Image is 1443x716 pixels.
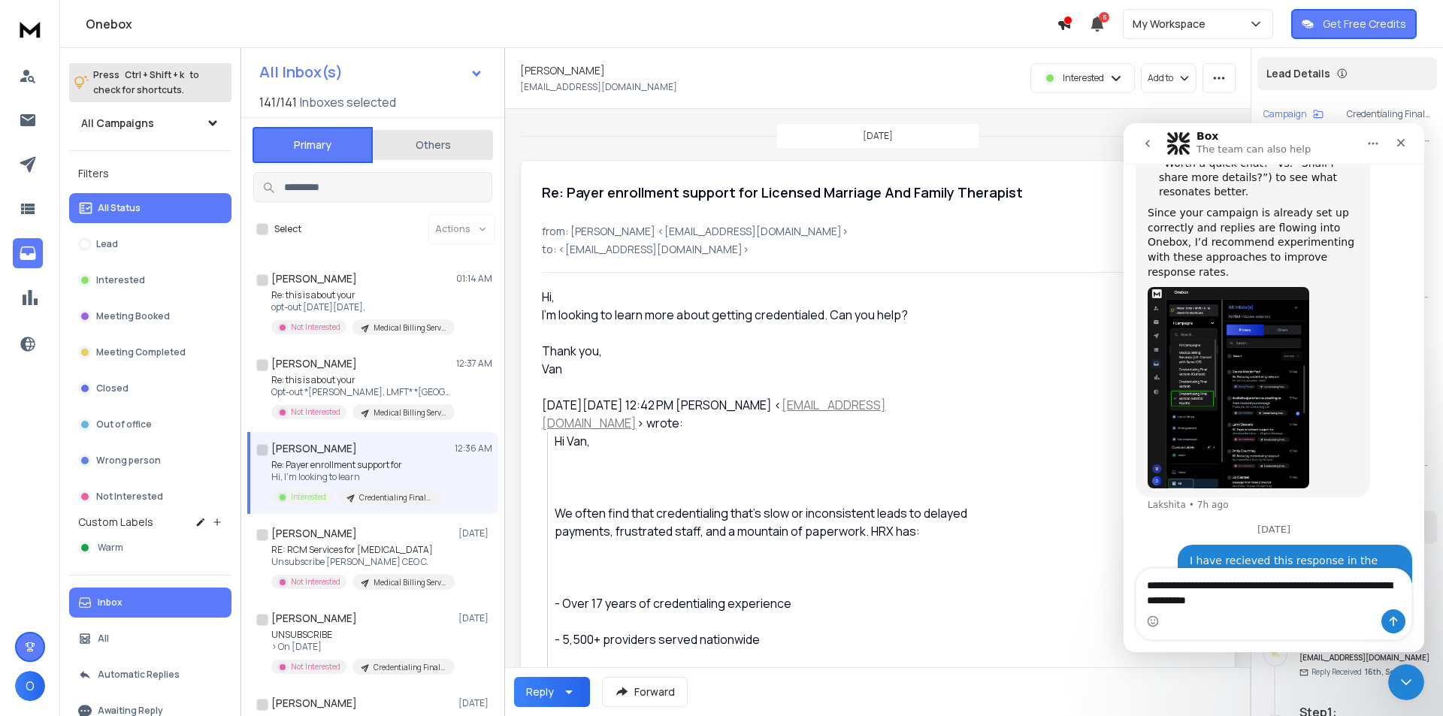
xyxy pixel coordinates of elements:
p: Meeting Booked [96,310,170,322]
div: Thank you, [542,342,981,360]
p: to: <[EMAIL_ADDRESS][DOMAIN_NAME]> [542,242,1214,257]
p: Medical Billing Services (V2- Correct with Same ICP) [374,322,446,334]
div: Hi, [542,288,981,378]
p: Automatic Replies [98,669,180,681]
div: Reply [526,684,554,699]
h1: [PERSON_NAME] [271,271,357,286]
button: Reply [514,677,590,707]
p: Credentialing Final Version (Mental Health) [1347,108,1431,120]
p: from: [PERSON_NAME] <[EMAIL_ADDRESS][DOMAIN_NAME]> [542,224,1214,239]
h1: [PERSON_NAME] [271,526,357,541]
p: [DATE] [863,130,893,142]
p: Interested [291,491,326,503]
button: Warm [69,533,231,563]
iframe: To enrich screen reader interactions, please activate Accessibility in Grammarly extension settings [1124,123,1424,652]
button: O [15,671,45,701]
span: 5 [1099,12,1109,23]
p: Meeting Completed [96,346,186,358]
p: Medical Billing Services (V2- Correct with Same ICP) [374,577,446,588]
p: Interested [1063,72,1104,84]
span: 16th, Sep [1365,666,1399,677]
h1: [PERSON_NAME] [271,611,357,626]
button: Get Free Credits [1291,9,1417,39]
h3: Custom Labels [78,515,153,530]
p: My Workspace [1133,17,1212,32]
div: I'm looking to learn more about getting credentialed. Can you help? [542,306,981,324]
p: Re: this is about your [271,289,452,301]
h1: [PERSON_NAME] [520,63,605,78]
h1: [PERSON_NAME] [271,356,357,371]
button: Closed [69,373,231,403]
button: Lead [69,229,231,259]
p: Inbox [98,597,123,609]
span: Warm [98,542,123,554]
button: Forward [602,677,688,707]
h1: All Campaigns [81,116,154,131]
p: Not Interested [291,661,340,672]
span: 141 / 141 [259,93,297,111]
h1: Onebox [86,15,1057,33]
p: Get Free Credits [1323,17,1406,32]
p: Not Interested [291,406,340,418]
p: [DATE] [458,527,492,539]
p: opt-out [DATE][DATE], [271,301,452,313]
p: Not Interested [96,491,163,503]
img: logo [15,15,45,43]
button: Others [373,128,493,162]
p: Unsubscribe [PERSON_NAME] CEO C. [271,556,452,568]
button: All [69,624,231,654]
p: Lead Details [1266,66,1330,81]
button: Primary [253,127,373,163]
h3: Inboxes selected [300,93,396,111]
p: 12:37 AM [456,358,492,370]
button: Inbox [69,588,231,618]
p: Not Interested [291,576,340,588]
p: [DATE] [458,697,492,709]
p: Re: this is about your [271,374,452,386]
button: Meeting Completed [69,337,231,367]
p: All [98,633,109,645]
h6: [EMAIL_ADDRESS][DOMAIN_NAME] [1299,652,1431,663]
p: Re: Payer enrollment support for [271,459,440,471]
label: Select [274,223,301,235]
p: Press to check for shortcuts. [93,68,199,98]
h1: Re: Payer enrollment support for Licensed Marriage And Family Therapist [542,182,1023,203]
p: All Status [98,202,141,214]
button: All Status [69,193,231,223]
p: 12:36 AM [455,443,492,455]
p: Closed [96,382,129,394]
p: Hi, I'm looking to learn [271,471,440,483]
button: All Campaigns [69,108,231,138]
h3: Filters [69,163,231,184]
button: Not Interested [69,482,231,512]
p: Lead [96,238,118,250]
button: Meeting Booked [69,301,231,331]
iframe: Intercom live chat [1388,664,1424,700]
div: Van [542,360,981,378]
button: Campaign [1263,108,1324,120]
p: Add to [1148,72,1173,84]
h1: [PERSON_NAME] [271,441,357,456]
p: Interested [96,274,145,286]
h1: All Inbox(s) [259,65,343,80]
p: Campaign [1263,108,1307,120]
button: All Inbox(s) [247,57,495,87]
button: Interested [69,265,231,295]
p: > On [DATE] [271,641,452,653]
p: UNSUBSCRIBE [271,629,452,641]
